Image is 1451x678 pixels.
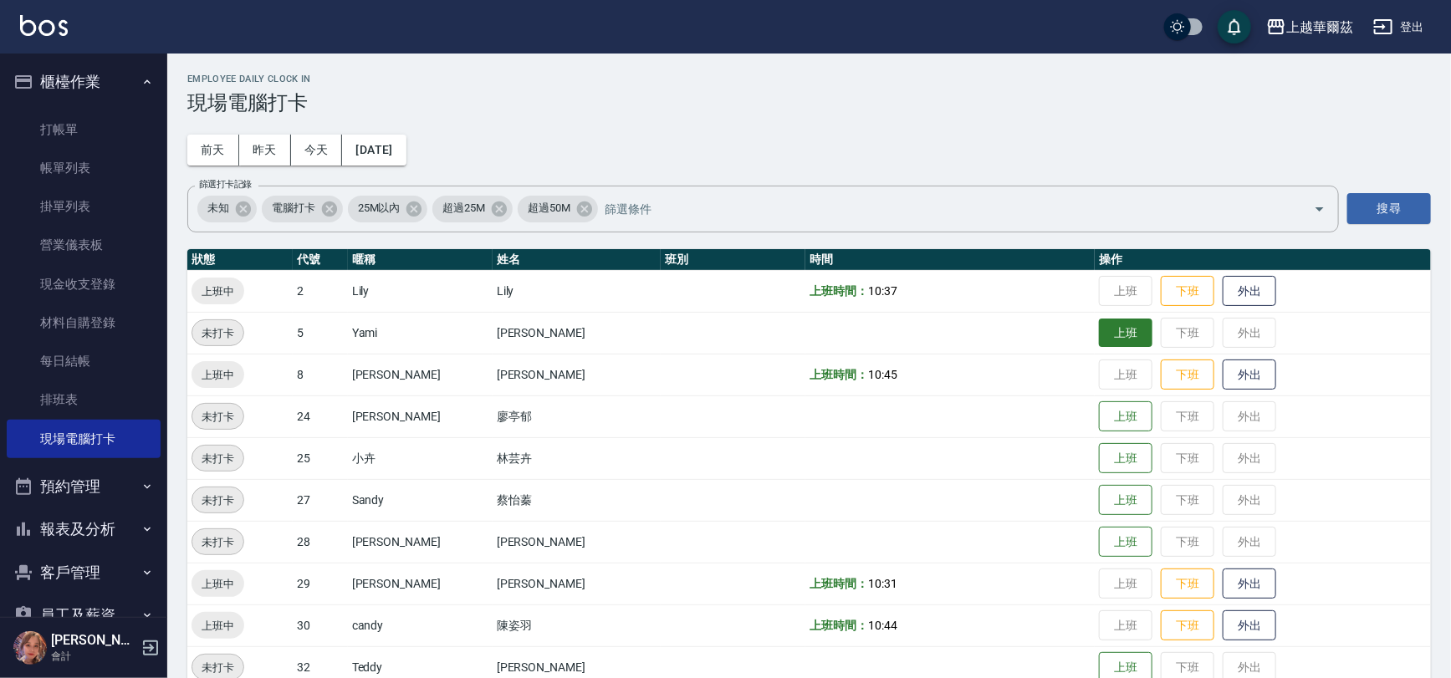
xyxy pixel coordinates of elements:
a: 現場電腦打卡 [7,420,161,458]
a: 帳單列表 [7,149,161,187]
button: 櫃檯作業 [7,60,161,104]
b: 上班時間： [810,577,868,590]
a: 材料自購登錄 [7,303,161,342]
button: 登出 [1367,12,1431,43]
th: 狀態 [187,249,293,271]
th: 姓名 [493,249,661,271]
span: 超過50M [518,200,580,217]
td: 2 [293,270,348,312]
button: 預約管理 [7,465,161,508]
td: 林芸卉 [493,437,661,479]
button: 下班 [1161,276,1214,307]
td: [PERSON_NAME] [348,395,493,437]
button: 下班 [1161,610,1214,641]
a: 每日結帳 [7,342,161,380]
h2: Employee Daily Clock In [187,74,1431,84]
td: 蔡怡蓁 [493,479,661,521]
button: 報表及分析 [7,507,161,551]
td: 29 [293,563,348,604]
a: 營業儀表板 [7,226,161,264]
button: 上越華爾茲 [1259,10,1360,44]
button: 外出 [1223,276,1276,307]
td: Sandy [348,479,493,521]
th: 操作 [1095,249,1431,271]
td: [PERSON_NAME] [348,354,493,395]
input: 篩選條件 [600,194,1285,223]
button: 下班 [1161,359,1214,390]
td: 廖亭郁 [493,395,661,437]
span: 未打卡 [192,659,243,676]
a: 打帳單 [7,110,161,149]
div: 超過50M [518,196,598,222]
b: 上班時間： [810,284,868,298]
div: 超過25M [432,196,513,222]
div: 上越華爾茲 [1286,17,1353,38]
th: 班別 [661,249,805,271]
h3: 現場電腦打卡 [187,91,1431,115]
b: 上班時間： [810,368,868,381]
button: 外出 [1223,610,1276,641]
span: 未打卡 [192,324,243,342]
span: 上班中 [192,366,244,384]
th: 時間 [805,249,1095,271]
td: 27 [293,479,348,521]
td: [PERSON_NAME] [493,312,661,354]
a: 排班表 [7,380,161,419]
td: [PERSON_NAME] [493,354,661,395]
td: [PERSON_NAME] [348,563,493,604]
td: Lily [348,270,493,312]
span: 未打卡 [192,450,243,467]
td: Yami [348,312,493,354]
button: 上班 [1099,401,1152,432]
td: Lily [493,270,661,312]
button: 外出 [1223,568,1276,599]
button: 搜尋 [1347,193,1431,224]
td: 30 [293,604,348,646]
button: 上班 [1099,485,1152,516]
a: 現金收支登錄 [7,265,161,303]
td: 小卉 [348,437,493,479]
td: 24 [293,395,348,437]
th: 代號 [293,249,348,271]
button: 上班 [1099,443,1152,474]
span: 上班中 [192,575,244,593]
button: 前天 [187,135,239,166]
button: 今天 [291,135,343,166]
div: 未知 [197,196,257,222]
td: [PERSON_NAME] [348,521,493,563]
p: 會計 [51,649,136,664]
span: 10:44 [868,619,897,632]
img: Logo [20,15,68,36]
img: Person [13,631,47,665]
span: 10:31 [868,577,897,590]
a: 掛單列表 [7,187,161,226]
button: 昨天 [239,135,291,166]
span: 未打卡 [192,533,243,551]
span: 未打卡 [192,492,243,509]
td: 5 [293,312,348,354]
td: 25 [293,437,348,479]
td: [PERSON_NAME] [493,521,661,563]
button: 上班 [1099,527,1152,558]
h5: [PERSON_NAME] [51,632,136,649]
span: 未打卡 [192,408,243,426]
td: candy [348,604,493,646]
span: 上班中 [192,283,244,300]
span: 上班中 [192,617,244,635]
span: 超過25M [432,200,495,217]
button: Open [1306,196,1333,222]
div: 25M以內 [348,196,428,222]
th: 暱稱 [348,249,493,271]
button: 客戶管理 [7,551,161,594]
td: 8 [293,354,348,395]
div: 電腦打卡 [262,196,343,222]
td: [PERSON_NAME] [493,563,661,604]
button: 員工及薪資 [7,594,161,637]
span: 未知 [197,200,239,217]
button: 上班 [1099,319,1152,348]
button: [DATE] [342,135,406,166]
b: 上班時間： [810,619,868,632]
span: 電腦打卡 [262,200,325,217]
span: 25M以內 [348,200,411,217]
button: 外出 [1223,359,1276,390]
